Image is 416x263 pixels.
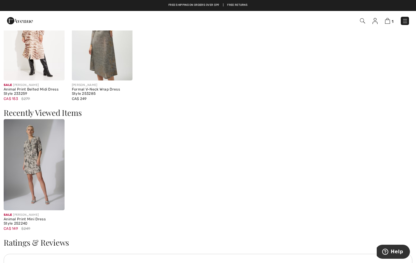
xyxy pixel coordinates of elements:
[72,87,133,96] div: Formal V-Neck Wrap Dress Style 253285
[4,213,12,217] span: Sale
[4,226,18,231] span: CA$ 149
[7,17,33,23] a: 1ère Avenue
[4,217,65,226] div: Animal Print Mini Dress Style 252240
[385,17,393,24] a: 1
[21,226,30,231] span: $249
[168,3,219,7] a: Free shipping on orders over $99
[372,18,378,24] img: My Info
[21,96,30,101] span: $279
[227,3,248,7] a: Free Returns
[4,97,18,101] span: CA$ 153
[377,245,410,260] iframe: Opens a widget where you can find more information
[392,19,393,24] span: 1
[4,87,65,96] div: Animal Print Belted Midi Dress Style 233259
[223,3,224,7] span: |
[402,18,408,24] img: Menu
[4,119,65,210] img: Animal Print Mini Dress Style 252240
[360,18,365,23] img: Search
[72,97,87,101] span: CA$ 249
[4,239,412,247] h3: Ratings & Reviews
[4,83,65,87] div: [PERSON_NAME]
[4,213,65,217] div: [PERSON_NAME]
[7,15,33,27] img: 1ère Avenue
[4,83,12,87] span: Sale
[72,83,133,87] div: [PERSON_NAME]
[385,18,390,24] img: Shopping Bag
[4,109,412,117] h3: Recently Viewed Items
